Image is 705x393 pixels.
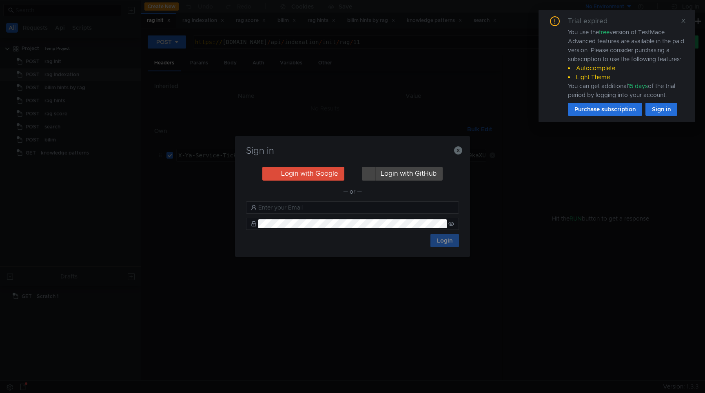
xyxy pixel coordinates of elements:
div: You use the version of TestMace. Advanced features are available in the paid version. Please cons... [568,28,685,99]
div: Trial expired [568,16,617,26]
button: Login with GitHub [362,167,443,181]
button: Purchase subscription [568,103,642,116]
li: Light Theme [568,73,685,82]
input: Enter your Email [258,203,454,212]
li: Autocomplete [568,64,685,73]
div: — or — [246,187,459,196]
h3: Sign in [245,146,460,156]
span: 15 days [628,82,648,90]
button: Sign in [645,103,677,116]
div: You can get additional of the trial period by logging into your account. [568,82,685,99]
span: free [599,29,610,36]
button: Login with Google [262,167,344,181]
